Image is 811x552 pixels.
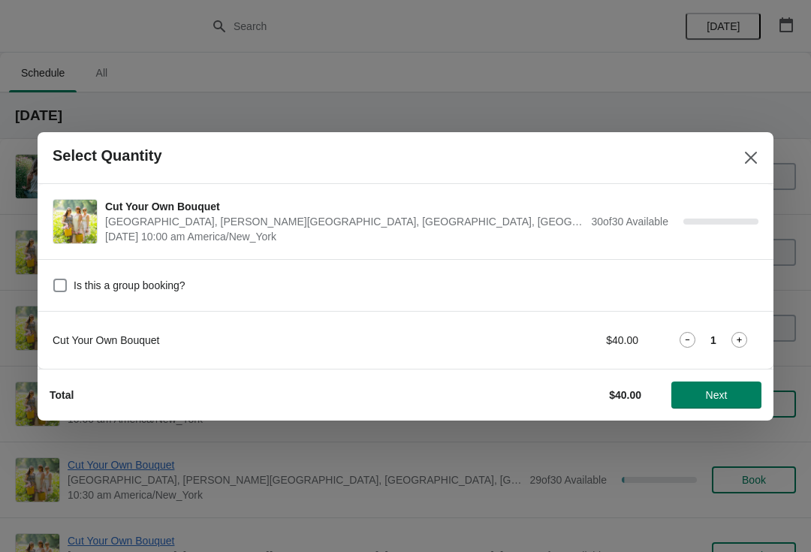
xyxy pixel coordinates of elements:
img: Cut Your Own Bouquet | Cross Street Flower Farm, Jacobs Lane, Norwell, MA, USA | September 13 | 1... [53,200,97,243]
span: Next [706,389,728,401]
div: $40.00 [499,333,638,348]
strong: 1 [710,333,716,348]
span: [GEOGRAPHIC_DATA], [PERSON_NAME][GEOGRAPHIC_DATA], [GEOGRAPHIC_DATA], [GEOGRAPHIC_DATA] [105,214,583,229]
span: 30 of 30 Available [591,216,668,228]
strong: Total [50,389,74,401]
span: [DATE] 10:00 am America/New_York [105,229,583,244]
strong: $40.00 [609,389,641,401]
h2: Select Quantity [53,147,162,164]
span: Cut Your Own Bouquet [105,199,583,214]
button: Next [671,382,761,409]
button: Close [737,144,764,171]
span: Is this a group booking? [74,278,185,293]
div: Cut Your Own Bouquet [53,333,469,348]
